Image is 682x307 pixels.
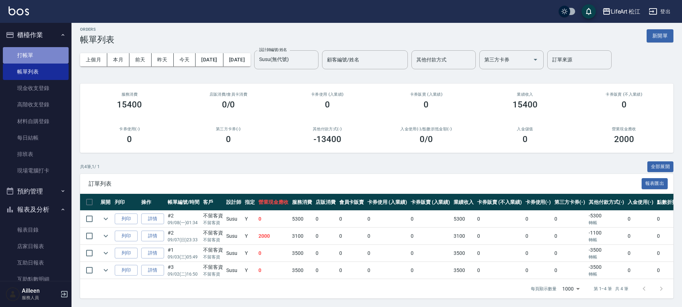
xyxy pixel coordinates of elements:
p: 不留客資 [203,237,223,243]
button: expand row [100,231,111,241]
button: expand row [100,248,111,258]
h2: 第三方卡券(-) [188,127,270,131]
div: 不留客資 [203,229,223,237]
p: 服務人員 [22,295,58,301]
td: 0 [314,211,337,227]
td: 0 [337,211,366,227]
button: 昨天 [152,53,174,66]
button: 預約管理 [3,182,69,201]
button: save [582,4,596,19]
button: 列印 [115,213,138,225]
td: Susu [224,211,243,227]
a: 詳情 [141,213,164,225]
p: 09/08 (一) 01:34 [168,220,199,226]
h2: 入金儲值 [484,127,566,131]
td: 0 [257,262,290,279]
td: 3500 [290,245,314,262]
p: 不留客資 [203,254,223,260]
td: 0 [337,262,366,279]
td: 0 [475,211,523,227]
div: 不留客資 [203,212,223,220]
a: 詳情 [141,248,164,259]
button: 新開單 [647,29,673,42]
h2: 卡券使用 (入業績) [286,92,368,97]
td: -3500 [587,245,626,262]
div: 不留客資 [203,263,223,271]
td: 0 [409,228,452,245]
td: 0 [524,211,553,227]
button: 本月 [107,53,129,66]
button: 列印 [115,231,138,242]
td: Y [243,245,257,262]
h2: 入金使用(-) /點數折抵金額(-) [385,127,467,131]
td: 0 [366,262,409,279]
label: 設計師編號/姓名 [259,47,287,52]
p: 09/03 (三) 05:49 [168,254,199,260]
td: 0 [409,262,452,279]
a: 材料自購登錄 [3,113,69,130]
th: 設計師 [224,194,243,211]
a: 詳情 [141,265,164,276]
a: 打帳單 [3,47,69,64]
p: 不留客資 [203,220,223,226]
h3: 0 [127,134,132,144]
a: 互助日報表 [3,255,69,271]
th: 卡券販賣 (不入業績) [475,194,523,211]
td: 3500 [290,262,314,279]
a: 新開單 [647,32,673,39]
td: 0 [409,211,452,227]
td: 0 [366,228,409,245]
td: -3500 [587,262,626,279]
img: Logo [9,6,29,15]
th: 指定 [243,194,257,211]
td: 0 [524,228,553,245]
th: 卡券使用(-) [524,194,553,211]
td: 0 [626,228,655,245]
button: 今天 [174,53,196,66]
a: 排班表 [3,146,69,162]
th: 業績收入 [452,194,475,211]
td: Susu [224,245,243,262]
button: 登出 [646,5,673,18]
td: 3100 [452,228,475,245]
p: 第 1–4 筆 共 4 筆 [594,286,628,292]
h2: 營業現金應收 [583,127,665,131]
h3: 0/0 [222,100,235,110]
button: 列印 [115,248,138,259]
td: 0 [626,262,655,279]
td: #2 [166,228,201,245]
h3: 0 /0 [420,134,433,144]
td: #3 [166,262,201,279]
td: 0 [366,211,409,227]
td: #1 [166,245,201,262]
p: 共 4 筆, 1 / 1 [80,163,100,170]
h3: 0 [622,100,627,110]
th: 帳單編號/時間 [166,194,201,211]
h3: 0 [523,134,528,144]
p: 轉帳 [589,220,624,226]
td: -1100 [587,228,626,245]
td: Y [243,262,257,279]
td: 0 [524,245,553,262]
h2: 卡券使用(-) [89,127,170,131]
td: 0 [475,262,523,279]
td: 0 [314,245,337,262]
h3: 帳單列表 [80,35,114,45]
h5: Ailleen [22,287,58,295]
th: 營業現金應收 [257,194,290,211]
h2: 其他付款方式(-) [286,127,368,131]
p: 09/07 (日) 23:33 [168,237,199,243]
td: 2000 [257,228,290,245]
h3: -13400 [313,134,341,144]
td: 0 [337,245,366,262]
a: 互助點數明細 [3,271,69,287]
div: 不留客資 [203,246,223,254]
th: 會員卡販賣 [337,194,366,211]
h2: 卡券販賣 (入業績) [385,92,467,97]
td: Y [243,228,257,245]
td: 0 [475,228,523,245]
td: Susu [224,262,243,279]
th: 其他付款方式(-) [587,194,626,211]
a: 詳情 [141,231,164,242]
p: 轉帳 [589,271,624,277]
